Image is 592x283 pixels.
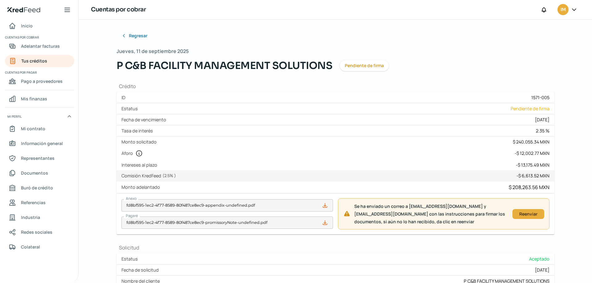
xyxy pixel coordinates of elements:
span: Pago a proveedores [21,77,63,85]
span: Referencias [21,199,46,206]
label: Aforo [121,150,145,157]
span: Mi contrato [21,125,45,132]
span: ( 2.5 % ) [162,173,176,178]
a: Colateral [5,241,74,253]
label: Estatus [121,106,140,111]
label: Tasa de interés [121,128,155,134]
a: Referencias [5,196,74,209]
label: Monto adelantado [121,184,162,190]
div: $ 240,055.34 MXN [513,139,549,145]
h1: Cuentas por cobrar [91,5,146,14]
a: Inicio [5,20,74,32]
span: Inicio [21,22,33,30]
span: Pendiente de firma [511,106,549,111]
button: Regresar [117,30,152,42]
label: Intereses al plazo [121,162,160,168]
span: Pagaré [126,213,138,218]
div: - $ 6,613.52 MXN [516,173,549,179]
a: Redes sociales [5,226,74,238]
div: - $ 12,002.77 MXN [515,150,549,156]
span: Jueves, 11 de septiembre 2025 [117,47,189,56]
label: Fecha de vencimiento [121,117,169,123]
a: Documentos [5,167,74,179]
span: Anexo [126,196,137,201]
div: [DATE] [535,117,549,123]
a: Información general [5,137,74,150]
a: Mi contrato [5,123,74,135]
span: Mi perfil [7,114,22,119]
label: Monto solicitado [121,139,159,145]
div: [DATE] [535,267,549,273]
span: Aceptado [529,256,549,262]
label: Estatus [121,256,140,262]
h1: Solicitud [117,244,554,251]
span: Colateral [21,243,40,251]
span: Se ha enviado un correo a [EMAIL_ADDRESS][DOMAIN_NAME] y [EMAIL_ADDRESS][DOMAIN_NAME] con las ins... [354,202,508,226]
span: Mis finanzas [21,95,47,103]
span: Cuentas por pagar [5,70,73,75]
span: Buró de crédito [21,184,53,192]
label: Comisión KredFeed [121,173,179,179]
span: Pendiente de firma [345,63,384,68]
span: Adelantar facturas [21,42,60,50]
a: Mis finanzas [5,93,74,105]
label: Fecha de solicitud [121,267,161,273]
label: ID [121,95,128,100]
div: - $ 13,175.49 MXN [516,162,549,168]
a: Adelantar facturas [5,40,74,52]
div: Reenviar [516,212,541,216]
span: IM [561,6,565,14]
span: Tus créditos [21,57,47,65]
div: 2.35 % [536,128,549,134]
div: 1571-005 [531,95,549,100]
a: Tus créditos [5,55,74,67]
span: Cuentas por cobrar [5,34,73,40]
span: Regresar [129,34,147,38]
a: Representantes [5,152,74,164]
span: Industria [21,213,40,221]
span: P C&B FACILITY MANAGEMENT SOLUTIONS [117,58,333,73]
h1: Crédito [117,83,554,90]
a: Buró de crédito [5,182,74,194]
span: Representantes [21,154,55,162]
span: Información general [21,139,63,147]
button: Reenviar [512,209,544,219]
a: Pago a proveedores [5,75,74,87]
a: Industria [5,211,74,224]
span: Redes sociales [21,228,52,236]
div: $ 208,263.56 MXN [509,184,549,191]
span: Documentos [21,169,48,177]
